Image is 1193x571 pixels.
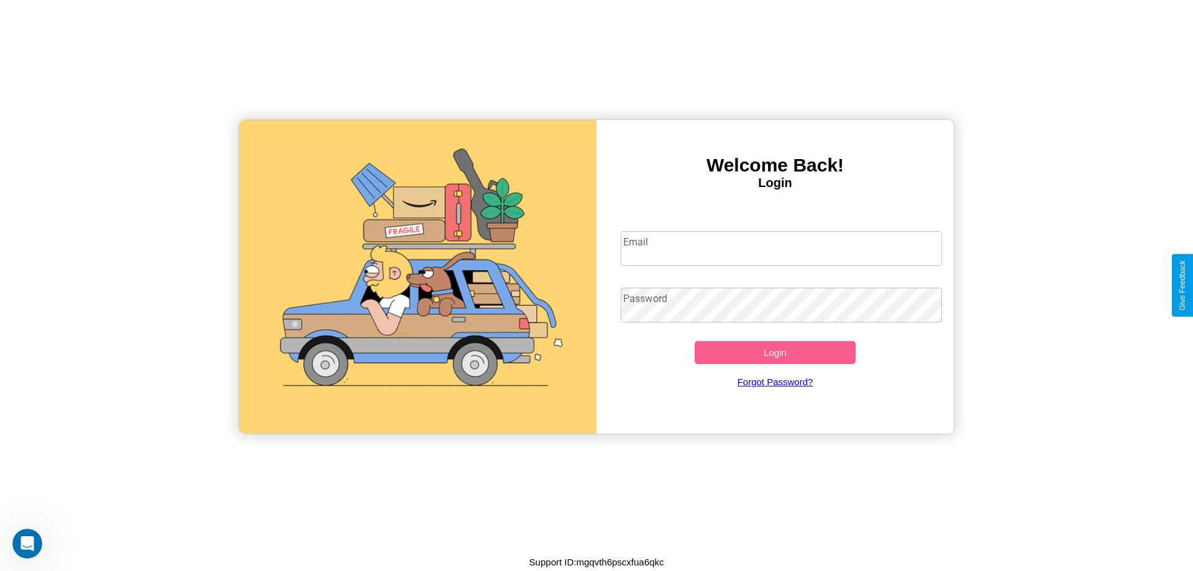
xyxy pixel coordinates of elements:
h3: Welcome Back! [596,155,954,176]
h4: Login [596,176,954,190]
div: Give Feedback [1178,260,1187,311]
img: gif [239,120,596,434]
a: Forgot Password? [615,364,936,400]
p: Support ID: mgqvth6pscxfua6qkc [529,554,664,570]
iframe: Intercom live chat [12,529,42,559]
button: Login [695,341,856,364]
